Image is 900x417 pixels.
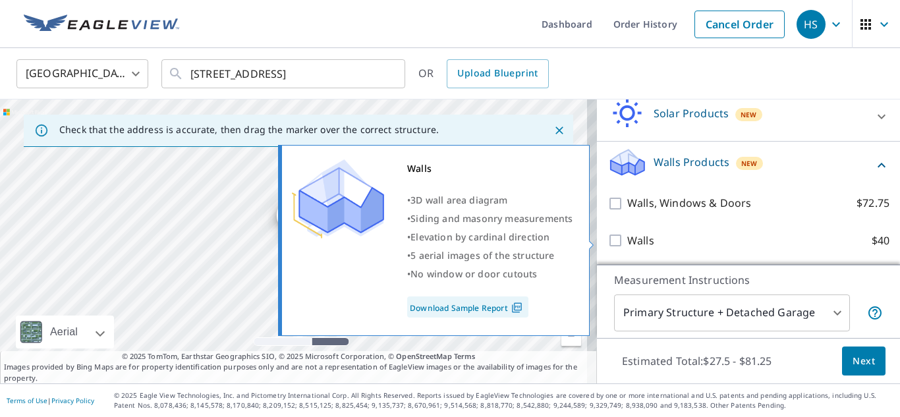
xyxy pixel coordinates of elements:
[611,347,783,375] p: Estimated Total: $27.5 - $81.25
[407,159,573,178] div: Walls
[654,105,729,121] p: Solar Products
[842,347,886,376] button: Next
[654,154,729,170] p: Walls Products
[407,265,573,283] div: •
[614,272,883,288] p: Measurement Instructions
[872,233,889,249] p: $40
[59,124,439,136] p: Check that the address is accurate, then drag the marker over the correct structure.
[410,194,507,206] span: 3D wall area diagram
[614,294,850,331] div: Primary Structure + Detached Garage
[867,305,883,321] span: Your report will include the primary structure and a detached garage if one exists.
[46,316,82,348] div: Aerial
[396,351,451,361] a: OpenStreetMap
[16,316,114,348] div: Aerial
[51,396,94,405] a: Privacy Policy
[741,158,758,169] span: New
[410,212,573,225] span: Siding and masonry measurements
[418,59,549,88] div: OR
[407,228,573,246] div: •
[410,267,537,280] span: No window or door cutouts
[551,122,568,139] button: Close
[410,231,549,243] span: Elevation by cardinal direction
[694,11,785,38] a: Cancel Order
[457,65,538,82] span: Upload Blueprint
[407,209,573,228] div: •
[741,109,757,120] span: New
[122,351,476,362] span: © 2025 TomTom, Earthstar Geographics SIO, © 2025 Microsoft Corporation, ©
[410,249,554,262] span: 5 aerial images of the structure
[7,397,94,404] p: |
[16,55,148,92] div: [GEOGRAPHIC_DATA]
[853,353,875,370] span: Next
[627,195,751,211] p: Walls, Windows & Doors
[407,191,573,209] div: •
[454,351,476,361] a: Terms
[114,391,893,410] p: © 2025 Eagle View Technologies, Inc. and Pictometry International Corp. All Rights Reserved. Repo...
[627,233,654,249] p: Walls
[277,198,311,239] div: Dropped pin, building 1, Residential property, 5846 Constitution Ave Gurnee, IL 60031
[7,396,47,405] a: Terms of Use
[857,195,889,211] p: $72.75
[797,10,826,39] div: HS
[407,246,573,265] div: •
[190,55,378,92] input: Search by address or latitude-longitude
[24,14,179,34] img: EV Logo
[607,147,889,184] div: Walls ProductsNew
[447,59,548,88] a: Upload Blueprint
[292,159,384,238] img: Premium
[607,98,889,136] div: Solar ProductsNew
[508,302,526,314] img: Pdf Icon
[407,296,528,318] a: Download Sample Report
